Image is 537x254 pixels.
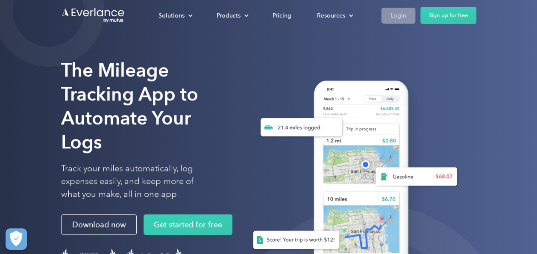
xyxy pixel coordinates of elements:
a: Sign up for free [420,7,476,24]
a: Pricing [264,8,300,23]
div: Products [217,10,241,21]
div: Resources [308,8,360,23]
div: Products [208,8,255,23]
div: Pricing [273,10,291,21]
strong: The Mileage Tracking App to Automate Your Logs [61,59,198,153]
div: Solutions [158,10,185,21]
a: Login [381,8,415,24]
a: Download now [61,215,137,235]
div: Login [390,10,406,21]
div: Resources [317,10,345,21]
button: Cookies Settings [6,228,27,250]
div: Solutions [150,8,200,23]
a: Get started for free [144,215,232,235]
p: Track your miles automatically, log expenses easily, and keep more of what you make, all in one app [61,162,214,201]
a: Go to homepage [61,7,125,24]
